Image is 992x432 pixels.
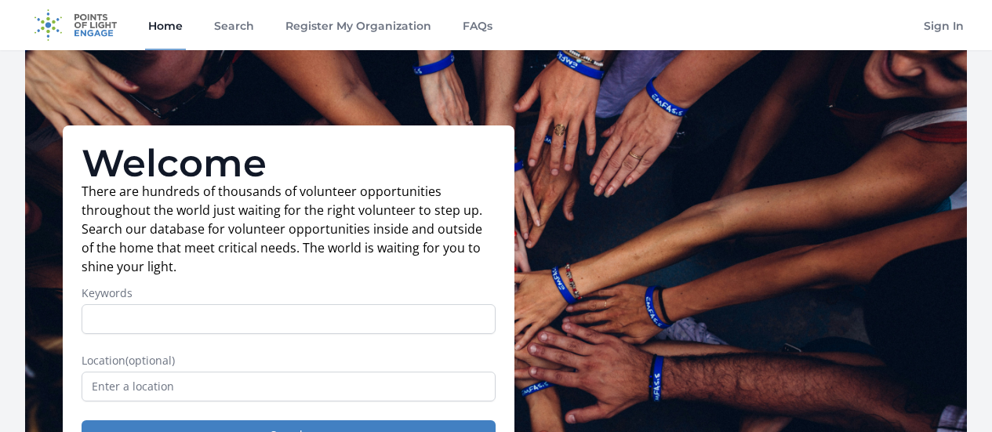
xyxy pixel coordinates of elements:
[82,285,496,301] label: Keywords
[82,372,496,401] input: Enter a location
[82,353,496,368] label: Location
[125,353,175,368] span: (optional)
[82,144,496,182] h1: Welcome
[82,182,496,276] p: There are hundreds of thousands of volunteer opportunities throughout the world just waiting for ...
